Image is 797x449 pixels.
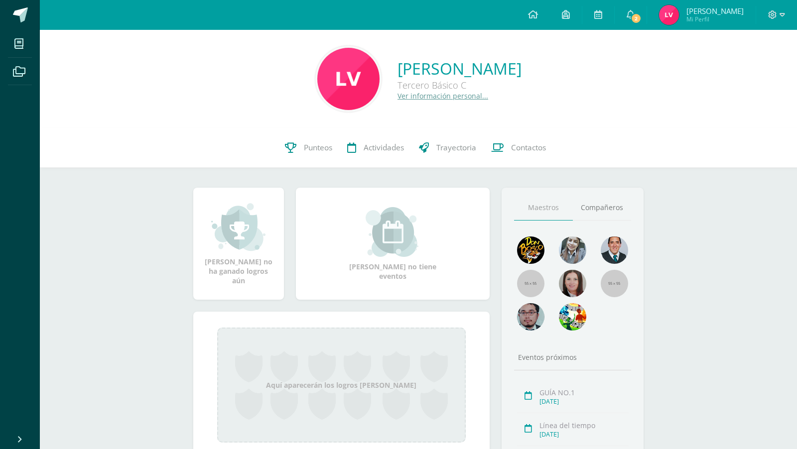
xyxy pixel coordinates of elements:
[573,195,632,221] a: Compañeros
[511,142,546,153] span: Contactos
[217,328,466,443] div: Aquí aparecerán los logros [PERSON_NAME]
[539,388,629,397] div: GUÍA NO.1
[631,13,642,24] span: 2
[539,421,629,430] div: Línea del tiempo
[304,142,332,153] span: Punteos
[539,397,629,406] div: [DATE]
[340,128,411,168] a: Actividades
[436,142,476,153] span: Trayectoria
[559,303,586,331] img: a43eca2235894a1cc1b3d6ce2f11d98a.png
[484,128,553,168] a: Contactos
[559,270,586,297] img: 67c3d6f6ad1c930a517675cdc903f95f.png
[517,236,544,264] img: 29fc2a48271e3f3676cb2cb292ff2552.png
[659,5,679,25] img: 63d99853cab4c46038f6d5e6a91d147f.png
[601,270,628,297] img: 55x55
[539,430,629,439] div: [DATE]
[277,128,340,168] a: Punteos
[203,202,274,285] div: [PERSON_NAME] no ha ganado logros aún
[601,236,628,264] img: eec80b72a0218df6e1b0c014193c2b59.png
[364,142,404,153] span: Actividades
[366,207,420,257] img: event_small.png
[398,91,488,101] a: Ver información personal...
[317,48,380,110] img: 7fd8df6325c2ec4ce824ff65522f320d.png
[343,207,442,281] div: [PERSON_NAME] no tiene eventos
[411,128,484,168] a: Trayectoria
[514,195,573,221] a: Maestros
[211,202,266,252] img: achievement_small.png
[686,15,744,23] span: Mi Perfil
[517,270,544,297] img: 55x55
[514,352,632,362] div: Eventos próximos
[398,58,522,79] a: [PERSON_NAME]
[517,303,544,331] img: d0e54f245e8330cebada5b5b95708334.png
[398,79,522,91] div: Tercero Básico C
[559,236,586,264] img: 45bd7986b8947ad7e5894cbc9b781108.png
[686,6,744,16] span: [PERSON_NAME]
